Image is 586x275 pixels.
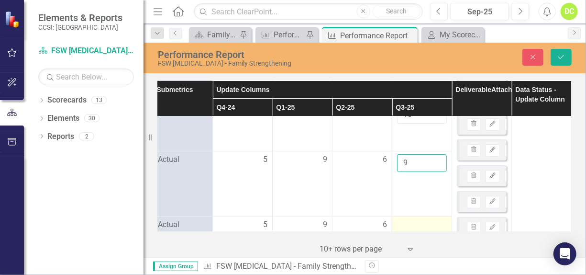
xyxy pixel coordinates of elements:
a: Elements [47,113,79,124]
div: Performance Report [340,30,415,42]
a: FSW [MEDICAL_DATA] - Family Strengthening [38,46,134,57]
div: Open Intercom Messenger [553,242,576,265]
div: Performance Report [158,49,383,60]
div: Family Services of [GEOGRAPHIC_DATA] Page [207,29,237,41]
input: Search Below... [38,69,134,85]
button: DC [561,3,578,20]
span: Elements & Reports [38,12,122,23]
img: ClearPoint Strategy [5,11,22,28]
span: Search [386,7,407,15]
a: Scorecards [47,95,87,106]
button: Sep-25 [451,3,509,20]
span: 5 [263,219,267,230]
div: » » [203,261,358,272]
span: 6 [383,219,387,230]
div: 30 [84,115,100,123]
div: Sep-25 [454,6,506,18]
button: Search [373,5,420,18]
span: Actual [158,154,208,165]
a: Family Services of [GEOGRAPHIC_DATA] Page [191,29,237,41]
a: Performance Report [258,29,304,41]
div: Performance Report [274,29,304,41]
a: Reports [47,131,74,142]
span: Actual [158,219,208,230]
span: Assign Group [153,262,198,271]
div: My Scorecard [440,29,482,41]
div: 2 [79,132,94,140]
span: 9 [323,219,327,230]
span: 6 [383,154,387,165]
a: FSW [MEDICAL_DATA] - Family Strengthening [216,262,370,271]
span: 9 [323,154,327,165]
a: My Scorecard [424,29,482,41]
div: FSW [MEDICAL_DATA] - Family Strengthening [158,60,383,67]
div: 13 [91,96,107,104]
input: Search ClearPoint... [194,3,422,20]
span: 5 [263,154,267,165]
small: CCSI: [GEOGRAPHIC_DATA] [38,23,122,31]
